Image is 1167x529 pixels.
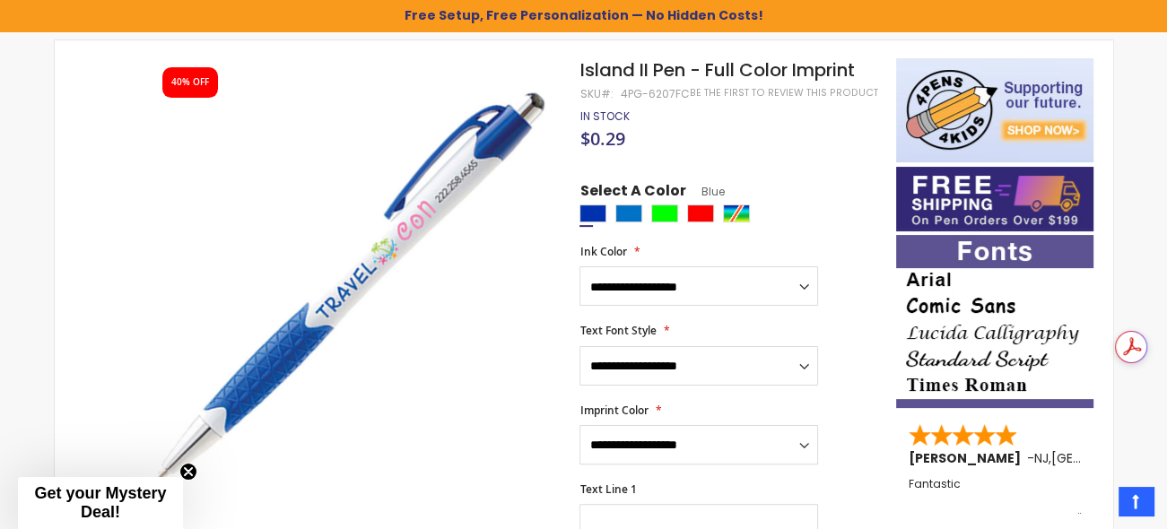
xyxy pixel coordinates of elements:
[579,108,629,124] span: In stock
[579,86,613,101] strong: SKU
[909,449,1027,467] span: [PERSON_NAME]
[179,463,197,481] button: Close teaser
[1034,449,1049,467] span: NJ
[689,86,877,100] a: Be the first to review this product
[896,167,1093,231] img: Free shipping on orders over $199
[579,126,624,151] span: $0.29
[579,204,606,222] div: Blue
[579,109,629,124] div: Availability
[579,181,685,205] span: Select A Color
[896,235,1093,408] img: font-personalization-examples
[896,58,1093,162] img: 4pens 4 kids
[687,204,714,222] div: Red
[34,484,166,521] span: Get your Mystery Deal!
[651,204,678,222] div: Lime Green
[579,481,636,497] span: Text Line 1
[579,244,626,259] span: Ink Color
[1119,487,1154,516] a: Top
[18,477,183,529] div: Get your Mystery Deal!Close teaser
[685,184,724,199] span: Blue
[145,84,555,494] img: island-full-color-blue_1.jpg
[579,403,648,418] span: Imprint Color
[579,323,656,338] span: Text Font Style
[171,76,209,89] div: 40% OFF
[579,57,854,82] span: Island II Pen - Full Color Imprint
[620,87,689,101] div: 4PG-6207FC
[909,478,1083,516] div: Fantastic
[615,204,642,222] div: Blue Light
